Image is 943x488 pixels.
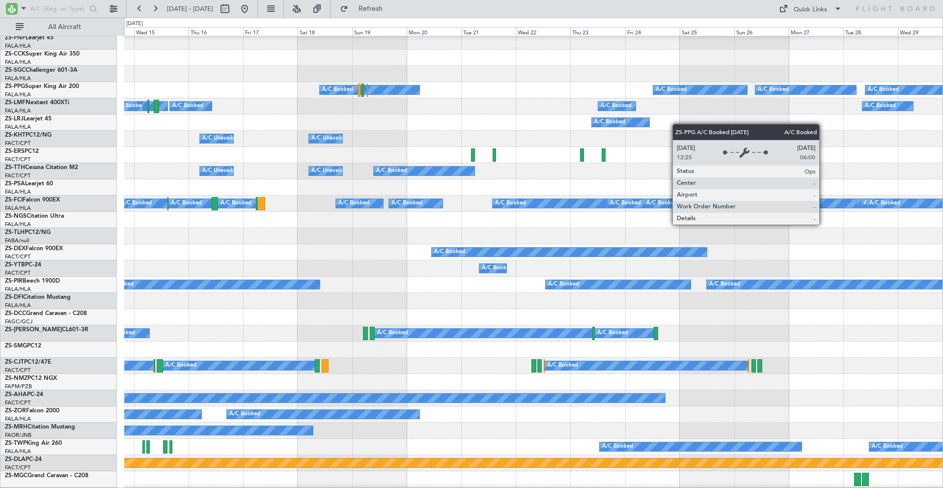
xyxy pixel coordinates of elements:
div: A/C Booked [221,196,251,211]
span: ZS-PPG [5,84,25,89]
div: Sun 26 [734,27,789,36]
a: FACT/CPT [5,140,30,147]
span: ZS-DCC [5,311,26,316]
span: All Aircraft [26,24,104,30]
div: A/C Booked [865,99,896,114]
a: FALA/HLA [5,286,31,293]
span: ZS-FCI [5,197,23,203]
div: A/C Unavailable [202,164,243,178]
div: A/C Booked [709,277,740,292]
a: ZS-DEXFalcon 900EX [5,246,63,252]
div: A/C Booked [495,196,526,211]
span: ZS-ERS [5,148,25,154]
a: FALA/HLA [5,58,31,66]
span: ZS-CJT [5,359,24,365]
div: A/C Booked [482,261,513,276]
div: A/C Booked [758,83,789,97]
div: A/C Booked [172,99,203,114]
span: ZS-NGS [5,213,27,219]
a: FALA/HLA [5,204,31,212]
div: A/C Booked [322,83,353,97]
span: ZS-TLH [5,230,25,235]
a: FABA/null [5,237,29,244]
a: FACT/CPT [5,253,30,260]
div: Wed 22 [516,27,570,36]
a: FAGC/GCJ [5,318,32,325]
div: A/C Booked [656,83,687,97]
div: Sat 25 [680,27,734,36]
a: FACT/CPT [5,399,30,406]
span: ZS-TTH [5,165,25,171]
span: ZS-PNP [5,35,26,41]
a: ZS-YTBPC-24 [5,262,41,268]
div: A/C Booked [868,83,899,97]
div: Fri 17 [243,27,298,36]
div: A/C Booked [597,326,628,341]
div: Tue 28 [843,27,898,36]
span: ZS-DFI [5,294,23,300]
a: ZS-CJTPC12/47E [5,359,51,365]
span: ZS-CCK [5,51,26,57]
div: A/C Booked [377,326,408,341]
div: A/C Booked [601,99,632,114]
a: FACT/CPT [5,464,30,471]
a: FALA/HLA [5,415,31,423]
a: ZS-LMFNextant 400XTi [5,100,69,106]
span: ZS-LRJ [5,116,24,122]
div: Quick Links [794,5,827,15]
a: ZS-SMGPC12 [5,343,41,349]
a: ZS-FCIFalcon 900EX [5,197,60,203]
a: ZS-DLAPC-24 [5,457,42,462]
div: A/C Booked [171,196,202,211]
span: [DATE] - [DATE] [167,4,213,13]
a: FALA/HLA [5,107,31,115]
span: ZS-YTB [5,262,25,268]
span: ZS-MGC [5,473,28,479]
div: A/C Booked [547,358,578,373]
div: A/C Booked [166,358,196,373]
a: ZS-PSALearjet 60 [5,181,53,187]
a: FALA/HLA [5,91,31,98]
div: A/C Booked [338,196,369,211]
div: A/C Booked [752,196,783,211]
span: ZS-DEX [5,246,26,252]
div: A/C Booked [610,196,641,211]
a: FACT/CPT [5,172,30,179]
div: Thu 23 [570,27,625,36]
span: ZS-SGC [5,67,26,73]
a: ZS-CCKSuper King Air 350 [5,51,80,57]
a: ZS-SGCChallenger 601-3A [5,67,78,73]
div: Wed 15 [134,27,189,36]
a: ZS-PPGSuper King Air 200 [5,84,79,89]
a: FACT/CPT [5,156,30,163]
span: ZS-[PERSON_NAME] [5,327,62,333]
a: ZS-DFICitation Mustang [5,294,71,300]
div: A/C Booked [121,196,152,211]
div: A/C Booked [594,115,625,130]
div: A/C Booked [872,439,903,454]
a: ZS-MRHCitation Mustang [5,424,75,430]
div: Thu 16 [189,27,243,36]
a: ZS-PNPLearjet 45 [5,35,54,41]
a: FALA/HLA [5,123,31,131]
span: ZS-TWP [5,440,27,446]
a: ZS-TWPKing Air 260 [5,440,62,446]
span: ZS-PSA [5,181,25,187]
a: FALA/HLA [5,302,31,309]
div: Sat 18 [298,27,352,36]
a: ZS-NMZPC12 NGX [5,375,57,381]
div: A/C Unavailable [311,131,352,146]
div: A/C Booked [114,99,145,114]
div: A/C Booked [864,196,895,211]
span: ZS-ZOR [5,408,26,414]
a: ZS-PIRBeech 1900D [5,278,60,284]
span: ZS-SMG [5,343,27,349]
span: ZS-PIR [5,278,23,284]
a: ZS-KHTPC12/NG [5,132,52,138]
span: ZS-DLA [5,457,26,462]
a: FALA/HLA [5,221,31,228]
div: A/C Booked [376,164,407,178]
div: Tue 21 [461,27,516,36]
div: A/C Booked [646,196,677,211]
a: ZS-MGCGrand Caravan - C208 [5,473,88,479]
